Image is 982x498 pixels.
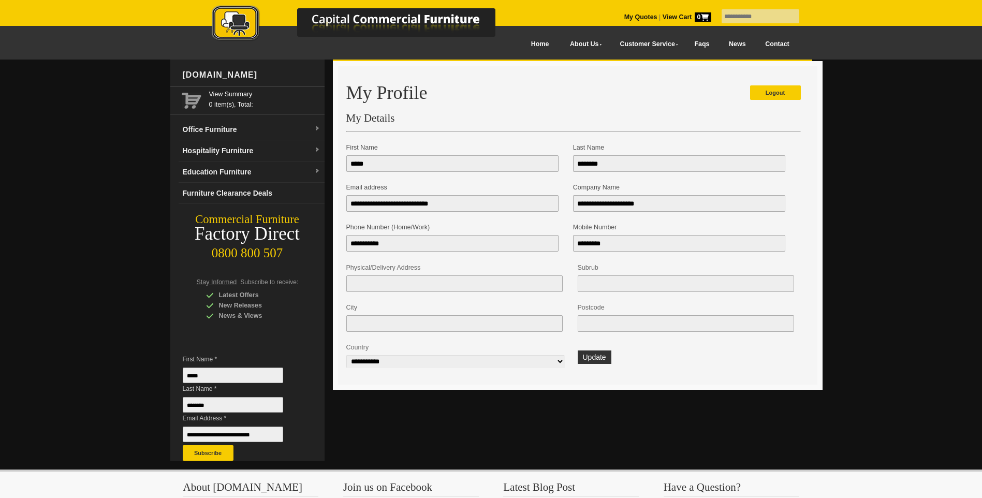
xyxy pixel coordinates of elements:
[183,397,283,413] input: Last Name *
[578,262,801,273] p: Subrub
[343,482,479,497] h3: Join us on Facebook
[170,212,325,227] div: Commercial Furniture
[695,12,711,22] span: 0
[183,354,299,364] span: First Name *
[183,384,299,394] span: Last Name *
[346,302,569,313] p: City
[179,60,325,91] div: [DOMAIN_NAME]
[183,413,299,423] span: Email Address *
[750,85,801,100] a: Logout
[314,147,320,153] img: dropdown
[663,13,711,21] strong: View Cart
[719,33,755,56] a: News
[578,302,801,313] p: Postcode
[183,5,546,43] img: Capital Commercial Furniture Logo
[346,182,565,193] p: Email address
[573,222,792,232] p: Mobile Number
[209,89,320,99] a: View Summary
[183,5,546,46] a: Capital Commercial Furniture Logo
[314,126,320,132] img: dropdown
[179,183,325,204] a: Furniture Clearance Deals
[578,350,611,364] button: Update
[179,119,325,140] a: Office Furnituredropdown
[755,33,799,56] a: Contact
[503,482,639,497] h3: Latest Blog Post
[240,279,298,286] span: Subscribe to receive:
[685,33,720,56] a: Faqs
[346,342,569,353] p: Country
[608,33,684,56] a: Customer Service
[346,262,569,273] p: Physical/Delivery Address
[183,427,283,442] input: Email Address *
[170,241,325,260] div: 0800 800 507
[179,162,325,183] a: Education Furnituredropdown
[206,290,304,300] div: Latest Offers
[183,368,283,383] input: First Name *
[661,13,711,21] a: View Cart0
[206,300,304,311] div: New Releases
[346,222,565,232] p: Phone Number (Home/Work)
[559,33,608,56] a: About Us
[573,182,792,193] p: Company Name
[346,142,565,153] p: First Name
[346,113,801,123] h3: My Details
[624,13,657,21] a: My Quotes
[314,168,320,174] img: dropdown
[664,482,799,497] h3: Have a Question?
[573,142,792,153] p: Last Name
[346,83,801,102] h1: My Profile
[197,279,237,286] span: Stay Informed
[183,482,319,497] h3: About [DOMAIN_NAME]
[170,227,325,241] div: Factory Direct
[209,89,320,108] span: 0 item(s), Total:
[206,311,304,321] div: News & Views
[183,445,233,461] button: Subscribe
[179,140,325,162] a: Hospitality Furnituredropdown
